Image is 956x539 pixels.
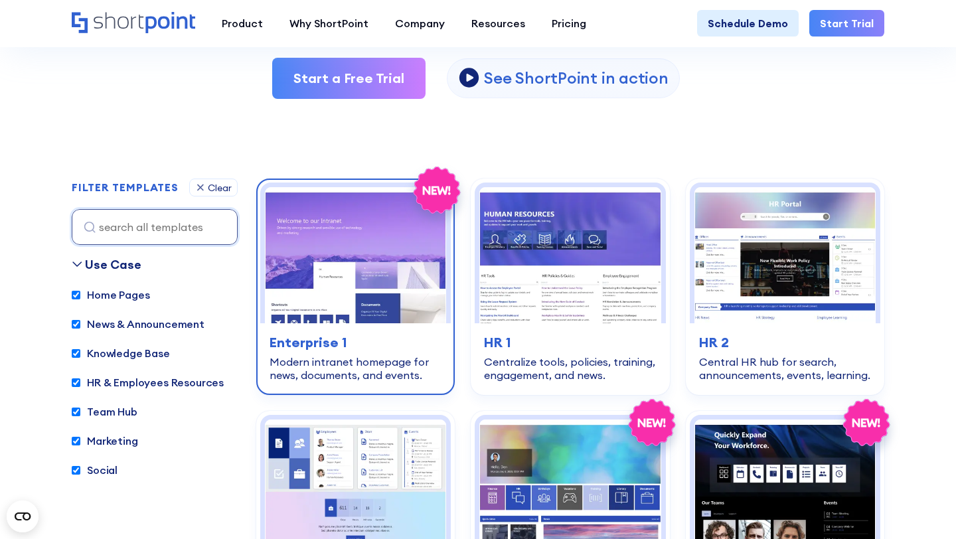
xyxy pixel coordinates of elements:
label: Knowledge Base [72,345,170,361]
a: Start a Free Trial [272,58,426,99]
a: Home [72,12,195,35]
label: Team Hub [72,404,137,420]
div: Modern intranet homepage for news, documents, and events. [270,355,441,382]
a: Why ShortPoint [276,10,382,37]
h3: Enterprise 1 [270,333,441,352]
a: Pricing [538,10,599,37]
div: Clear [208,183,232,193]
a: Company [382,10,458,37]
input: Social [72,466,80,475]
div: Central HR hub for search, announcements, events, learning. [699,355,871,382]
input: search all templates [72,209,238,245]
label: Home Pages [72,287,149,303]
a: Enterprise 1 – SharePoint Homepage Design: Modern intranet homepage for news, documents, and even... [256,179,455,395]
input: HR & Employees Resources [72,378,80,387]
label: News & Announcement [72,316,204,332]
div: Resources [471,15,525,31]
h3: HR 2 [699,333,871,352]
img: Enterprise 1 – SharePoint Homepage Design: Modern intranet homepage for news, documents, and events. [265,187,446,323]
button: Open CMP widget [7,501,39,532]
img: HR 1 – Human Resources Template: Centralize tools, policies, training, engagement, and news. [479,187,661,323]
h3: HR 1 [484,333,656,352]
a: HR 2 - HR Intranet Portal: Central HR hub for search, announcements, events, learning.HR 2Central... [686,179,884,395]
div: Product [222,15,263,31]
input: Home Pages [72,291,80,299]
label: HR & Employees Resources [72,374,224,390]
a: Start Trial [809,10,884,37]
p: See ShortPoint in action [484,68,668,88]
a: Resources [458,10,538,37]
div: Use Case [85,256,141,273]
div: Company [395,15,445,31]
a: Product [208,10,276,37]
img: HR 2 - HR Intranet Portal: Central HR hub for search, announcements, events, learning. [694,187,876,323]
div: Centralize tools, policies, training, engagement, and news. [484,355,656,382]
input: Knowledge Base [72,349,80,358]
input: News & Announcement [72,320,80,329]
a: Schedule Demo [697,10,799,37]
label: Social [72,462,118,478]
div: Why ShortPoint [289,15,368,31]
label: Marketing [72,433,138,449]
input: Marketing [72,437,80,445]
a: HR 1 – Human Resources Template: Centralize tools, policies, training, engagement, and news.HR 1C... [471,179,669,395]
iframe: Chat Widget [717,385,956,539]
h2: FILTER TEMPLATES [72,182,179,194]
input: Team Hub [72,408,80,416]
div: Pricing [552,15,586,31]
a: open lightbox [447,58,679,98]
